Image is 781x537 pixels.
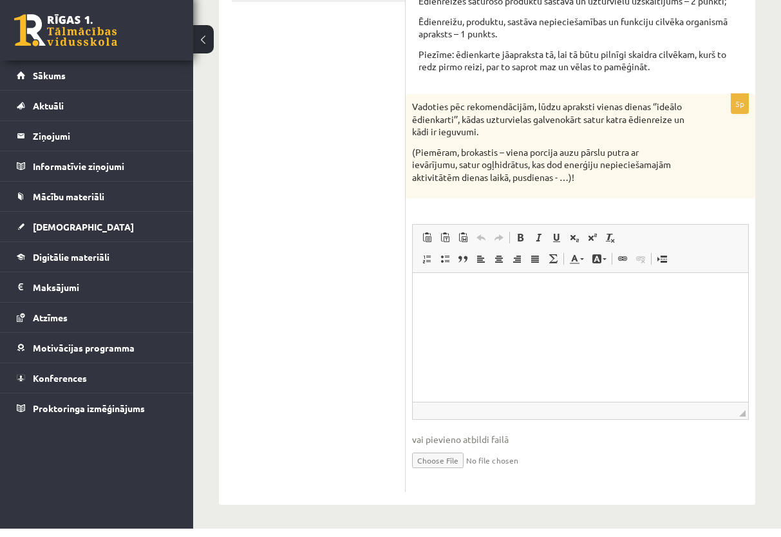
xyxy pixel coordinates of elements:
[412,441,749,455] span: vai pievieno atbildi failā
[17,69,177,99] a: Sākums
[418,238,436,254] a: Ielīmēt (⌘+V)
[33,199,104,211] span: Mācību materiāli
[17,281,177,310] a: Maksājumi
[490,238,508,254] a: Atkārtot (⌘+Y)
[33,108,64,120] span: Aktuāli
[614,259,632,276] a: Saite (⌘+K)
[17,190,177,220] a: Mācību materiāli
[436,259,454,276] a: Ievietot/noņemt sarakstu ar aizzīmēm
[565,259,588,276] a: Teksta krāsa
[413,281,748,410] iframe: Bagātinātā teksta redaktors, wiswyg-editor-user-answer-47024726384120
[33,129,177,159] legend: Ziņojumi
[419,3,742,16] p: Ēdienreizes saturošo produktu sastāva un uzturvielu uzskaitījums – 2 punkti;
[17,99,177,129] a: Aktuāli
[436,238,454,254] a: Ievietot kā vienkāršu tekstu (⌘+⌥+⇧+V)
[17,220,177,250] a: [DEMOGRAPHIC_DATA]
[565,238,583,254] a: Apakšraksts
[33,160,177,189] legend: Informatīvie ziņojumi
[529,238,547,254] a: Slīpraksts (⌘+I)
[33,320,68,332] span: Atzīmes
[511,238,529,254] a: Treknraksts (⌘+B)
[526,259,544,276] a: Izlīdzināt malas
[583,238,601,254] a: Augšraksts
[17,341,177,371] a: Motivācijas programma
[33,259,109,271] span: Digitālie materiāli
[601,238,619,254] a: Noņemt stilus
[472,259,490,276] a: Izlīdzināt pa kreisi
[33,381,87,392] span: Konferences
[17,402,177,431] a: Proktoringa izmēģinājums
[33,350,135,362] span: Motivācijas programma
[418,259,436,276] a: Ievietot/noņemt numurētu sarakstu
[653,259,671,276] a: Ievietot lapas pārtraukumu drukai
[17,250,177,280] a: Digitālie materiāli
[412,155,684,193] p: (Piemēram, brokastis – viena porcija auzu pārslu putra ar ievārījumu, satur ogļhidrātus, kas dod ...
[33,281,177,310] legend: Maksājumi
[454,259,472,276] a: Bloka citāts
[33,78,66,89] span: Sākums
[544,259,562,276] a: Math
[17,311,177,341] a: Atzīmes
[14,23,117,55] a: Rīgas 1. Tālmācības vidusskola
[17,129,177,159] a: Ziņojumi
[490,259,508,276] a: Centrēti
[588,259,610,276] a: Fona krāsa
[419,24,742,49] p: Ēdienreižu, produktu, sastāva nepieciešamības un funkciju cilvēka organismā apraksts – 1 punkts.
[419,57,742,82] p: Piezīme: ēdienkarte jāapraksta tā, lai tā būtu pilnīgi skaidra cilvēkam, kurš to redz pirmo reizi...
[454,238,472,254] a: Ievietot no Worda
[547,238,565,254] a: Pasvītrojums (⌘+U)
[33,229,134,241] span: [DEMOGRAPHIC_DATA]
[17,160,177,189] a: Informatīvie ziņojumi
[731,102,749,122] p: 5p
[17,372,177,401] a: Konferences
[472,238,490,254] a: Atcelt (⌘+Z)
[739,419,746,425] span: Mērogot
[508,259,526,276] a: Izlīdzināt pa labi
[632,259,650,276] a: Atsaistīt
[412,109,684,147] p: Vadoties pēc rekomendācijām, lūdzu apraksti vienas dienas ‘’ideālo ēdienkarti’’, kādas uzturviela...
[33,411,145,422] span: Proktoringa izmēģinājums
